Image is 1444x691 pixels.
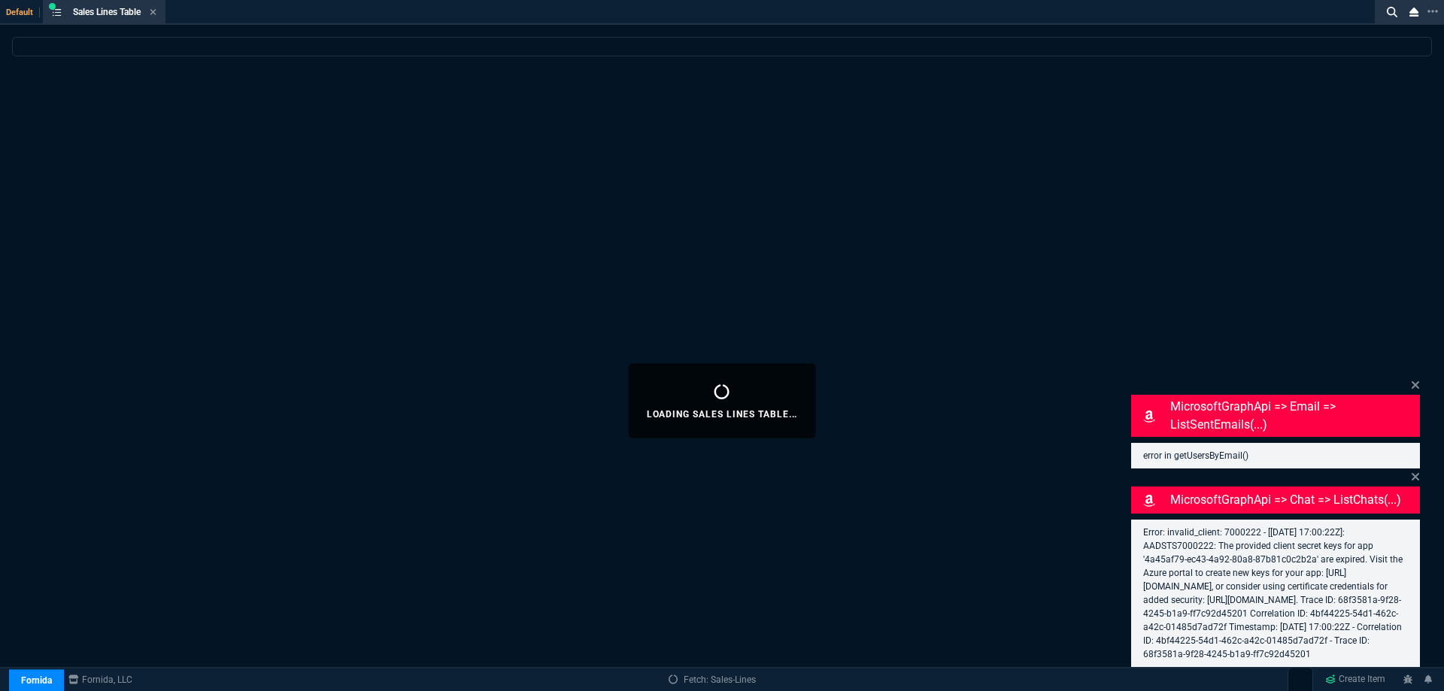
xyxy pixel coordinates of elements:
p: Error: invalid_client: 7000222 - [[DATE] 17:00:22Z]: AADSTS7000222: The provided client secret ke... [1143,526,1408,661]
nx-icon: Close Workbench [1403,3,1424,21]
nx-icon: Open New Tab [1427,5,1438,19]
p: MicrosoftGraphApi => email => listSentEmails(...) [1170,398,1417,434]
nx-icon: Search [1381,3,1403,21]
p: MicrosoftGraphApi => chat => listChats(...) [1170,491,1417,509]
a: Fetch: Sales-Lines [669,673,756,686]
span: Default [6,8,40,17]
a: Create Item [1319,668,1391,691]
span: Sales Lines Table [73,7,141,17]
p: Loading Sales Lines Table... [647,408,798,420]
p: error in getUsersByEmail() [1143,449,1408,462]
nx-icon: Close Tab [150,7,156,19]
a: msbcCompanyName [64,673,137,686]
